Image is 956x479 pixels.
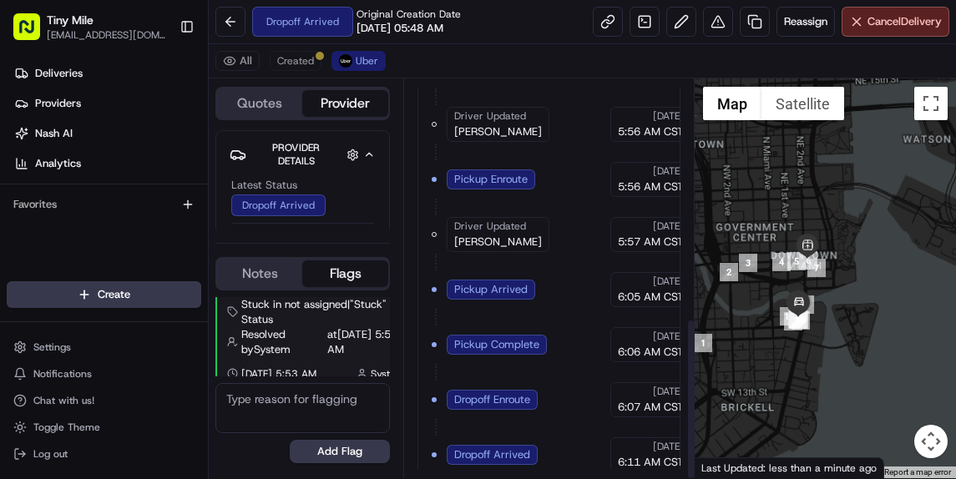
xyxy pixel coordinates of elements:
span: Analytics [35,156,81,171]
div: Favorites [7,191,201,218]
a: Open this area in Google Maps (opens a new window) [699,456,754,478]
span: Deliveries [35,66,83,81]
div: We're available if you need us! [57,176,211,189]
span: Driver Updated [454,109,526,123]
span: Toggle Theme [33,421,100,434]
button: Notifications [7,362,201,386]
span: 5:56 AM CST [618,124,684,139]
button: Provider Details [230,138,376,171]
span: [DATE] 05:48 AM [357,21,443,36]
span: API Documentation [158,242,268,259]
span: 6:07 AM CST [618,400,684,415]
span: Provider Details [272,141,320,168]
button: Notes [217,260,302,287]
span: System [371,367,405,381]
span: Nash AI [35,126,73,141]
img: 1736555255976-a54dd68f-1ca7-489b-9aae-adbdc363a1c4 [17,159,47,189]
a: Report a map error [884,467,951,476]
button: [EMAIL_ADDRESS][DOMAIN_NAME] [47,28,166,42]
button: Tiny Mile[EMAIL_ADDRESS][DOMAIN_NAME] [7,7,173,47]
span: Reassign [784,14,827,29]
span: Providers [35,96,81,111]
span: Created [277,54,314,68]
div: 1 [694,334,712,352]
div: 5 [787,252,806,270]
span: Knowledge Base [33,242,128,259]
button: CancelDelivery [842,7,949,37]
button: Flags [302,260,387,287]
button: Uber [331,51,386,71]
button: All [215,51,260,71]
a: Nash AI [7,120,208,147]
button: Toggle Theme [7,416,201,439]
span: Stuck in not assigned | "Stuck" Status [241,297,405,327]
button: Created [270,51,321,71]
span: Latest Status [231,178,297,193]
span: Create [98,287,130,302]
button: Add Flag [290,440,390,463]
span: Resolved by System [241,327,324,357]
img: uber-new-logo.jpeg [339,54,352,68]
span: [DATE] 5:53 AM [241,367,316,381]
img: Google [699,456,754,478]
span: [DATE] [653,164,684,178]
span: Pylon [166,283,202,295]
span: 5:56 AM CST [618,179,684,194]
span: at [DATE] 5:56 AM [327,327,405,357]
p: Welcome 👋 [17,67,304,93]
a: 💻API Documentation [134,235,275,265]
span: [DATE] [653,385,684,398]
span: Pickup Arrived [454,282,528,297]
span: Driver Updated [454,219,526,233]
span: [DATE] [653,330,684,343]
button: Tiny Mile [47,12,94,28]
span: Settings [33,340,71,354]
a: Analytics [7,150,208,177]
span: [PERSON_NAME] [454,234,542,250]
button: Settings [7,335,201,359]
input: Clear [43,108,276,125]
span: Pickup Complete [454,337,539,352]
button: Create [7,281,201,308]
button: Map camera controls [914,425,948,458]
div: 7 [807,259,826,277]
div: 💻 [141,244,154,257]
span: [DATE] [653,440,684,453]
span: 6:06 AM CST [618,345,684,360]
div: 📗 [17,244,30,257]
span: 5:57 AM CST [618,234,684,250]
span: Pickup Enroute [454,172,528,187]
span: Original Creation Date [357,8,461,21]
span: [PERSON_NAME] [454,124,542,139]
span: Log out [33,447,68,461]
button: Quotes [217,90,302,117]
div: 6 [799,251,817,270]
span: [DATE] [653,275,684,288]
img: Nash [17,17,50,50]
div: Start new chat [57,159,274,176]
button: Show street map [703,87,761,120]
button: Reassign [776,7,835,37]
a: 📗Knowledge Base [10,235,134,265]
div: 4 [772,253,791,271]
span: Chat with us! [33,394,94,407]
span: 6:05 AM CST [618,290,684,305]
div: 11 [784,312,802,330]
button: Chat with us! [7,389,201,412]
div: Last Updated: less than a minute ago [695,457,884,478]
div: 2 [720,263,738,281]
span: Dropoff Arrived [454,447,530,462]
button: Toggle fullscreen view [914,87,948,120]
span: Cancel Delivery [867,14,942,29]
div: 3 [739,254,757,272]
a: Deliveries [7,60,208,87]
span: [DATE] [653,109,684,123]
button: Log out [7,442,201,466]
button: Show satellite imagery [761,87,844,120]
a: Powered byPylon [118,282,202,295]
button: Provider [302,90,387,117]
a: Providers [7,90,208,117]
div: 12 [780,307,798,325]
button: Start new chat [284,164,304,184]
